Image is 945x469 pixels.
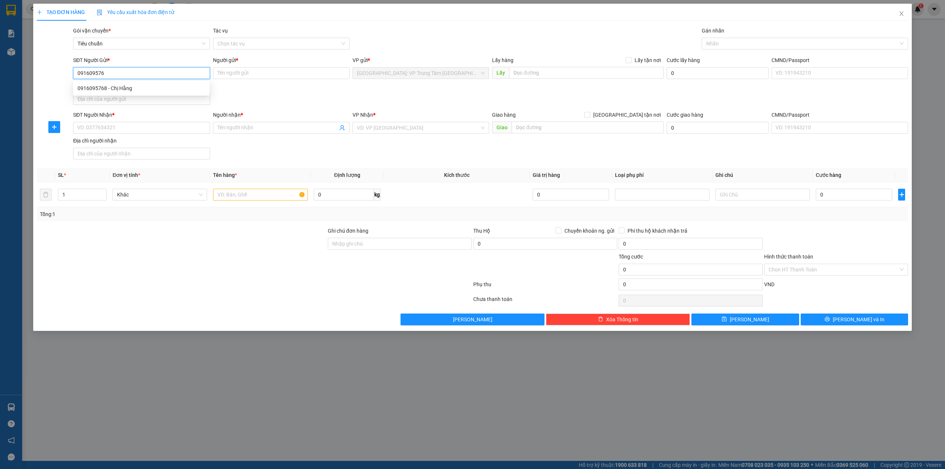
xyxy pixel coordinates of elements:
[472,280,618,293] div: Phụ thu
[619,254,643,260] span: Tổng cước
[632,56,664,64] span: Lấy tận nơi
[667,57,700,63] label: Cước lấy hàng
[73,93,210,105] input: Địa chỉ của người gửi
[37,10,42,15] span: plus
[73,56,210,64] div: SĐT Người Gửi
[213,172,237,178] span: Tên hàng
[712,168,813,182] th: Ghi chú
[625,227,690,235] span: Phí thu hộ khách nhận trả
[401,314,544,325] button: [PERSON_NAME]
[772,111,908,119] div: CMND/Passport
[472,295,618,308] div: Chưa thanh toán
[509,67,664,79] input: Dọc đường
[590,111,664,119] span: [GEOGRAPHIC_DATA] tận nơi
[113,172,140,178] span: Đơn vị tính
[213,28,228,34] label: Tác vụ
[891,4,912,24] button: Close
[73,148,210,160] input: Địa chỉ của người nhận
[213,111,350,119] div: Người nhận
[444,172,470,178] span: Kích thước
[40,210,364,218] div: Tổng: 1
[825,316,830,322] span: printer
[561,227,617,235] span: Chuyển khoản ng. gửi
[374,189,381,201] span: kg
[833,315,884,323] span: [PERSON_NAME] và In
[898,192,905,198] span: plus
[492,121,512,133] span: Giao
[353,112,373,118] span: VP Nhận
[898,11,904,17] span: close
[328,238,472,250] input: Ghi chú đơn hàng
[357,68,485,79] span: Khánh Hòa: VP Trung Tâm TP Nha Trang
[117,189,203,200] span: Khác
[213,56,350,64] div: Người gửi
[73,82,210,94] div: 0916095768 - Chị Hằng
[764,281,774,287] span: VND
[691,314,799,325] button: save[PERSON_NAME]
[40,189,52,201] button: delete
[213,189,307,201] input: VD: Bàn, Ghế
[801,314,908,325] button: printer[PERSON_NAME] và In
[512,121,664,133] input: Dọc đường
[78,84,205,92] div: 0916095768 - Chị Hằng
[598,316,603,322] span: delete
[898,189,905,201] button: plus
[730,315,769,323] span: [PERSON_NAME]
[667,67,769,79] input: Cước lấy hàng
[546,314,690,325] button: deleteXóa Thông tin
[667,112,703,118] label: Cước giao hàng
[533,172,560,178] span: Giá trị hàng
[353,56,489,64] div: VP gửi
[473,228,490,234] span: Thu Hộ
[334,172,360,178] span: Định lượng
[492,112,516,118] span: Giao hàng
[97,9,175,15] span: Yêu cầu xuất hóa đơn điện tử
[49,124,60,130] span: plus
[702,28,724,34] label: Gán nhãn
[492,57,513,63] span: Lấy hàng
[492,67,509,79] span: Lấy
[48,121,60,133] button: plus
[722,316,727,322] span: save
[667,122,769,134] input: Cước giao hàng
[816,172,841,178] span: Cước hàng
[97,10,103,16] img: icon
[764,254,813,260] label: Hình thức thanh toán
[715,189,810,201] input: Ghi Chú
[453,315,492,323] span: [PERSON_NAME]
[73,28,111,34] span: Gói vận chuyển
[328,228,368,234] label: Ghi chú đơn hàng
[73,111,210,119] div: SĐT Người Nhận
[37,9,85,15] span: TẠO ĐƠN HÀNG
[606,315,638,323] span: Xóa Thông tin
[772,56,908,64] div: CMND/Passport
[533,189,609,201] input: 0
[58,172,64,178] span: SL
[612,168,712,182] th: Loại phụ phí
[339,125,345,131] span: user-add
[73,137,210,145] div: Địa chỉ người nhận
[78,38,205,49] span: Tiêu chuẩn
